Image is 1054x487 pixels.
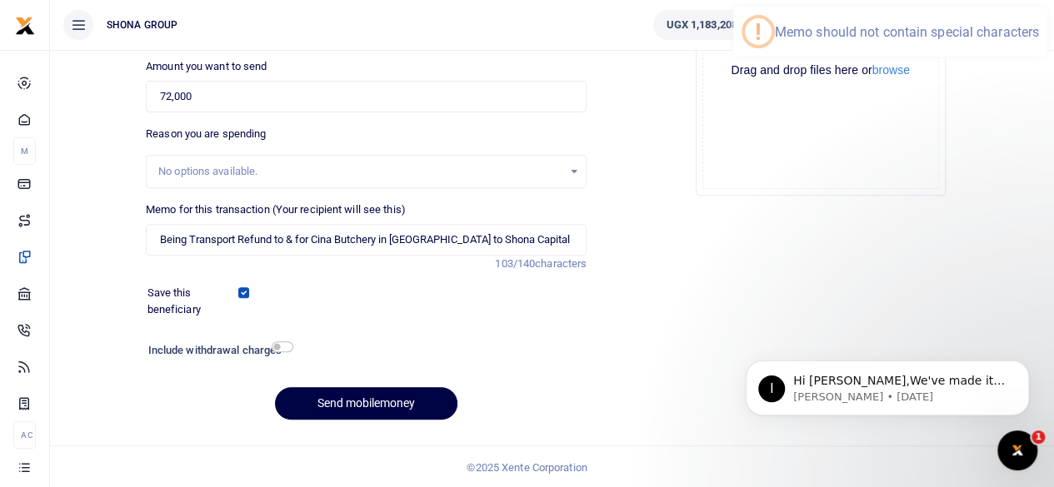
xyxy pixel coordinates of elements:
li: Wallet ballance [647,10,756,40]
div: ! [755,18,762,45]
img: logo-small [15,16,35,36]
h6: Include withdrawal charges [148,344,286,357]
label: Save this beneficiary [147,285,242,317]
li: Ac [13,421,36,449]
input: Enter extra information [146,224,587,256]
input: UGX [146,81,587,112]
button: Send mobilemoney [275,387,457,420]
span: 1 [1032,430,1045,444]
div: No options available. [158,163,562,180]
span: SHONA GROUP [100,17,184,32]
a: UGX 1,183,208 [653,10,749,40]
div: Drag and drop files here or [703,62,938,78]
label: Memo for this transaction (Your recipient will see this) [146,201,406,218]
span: characters [535,257,587,270]
button: browse [872,64,910,76]
label: Amount you want to send [146,58,267,75]
span: UGX 1,183,208 [666,17,737,33]
li: M [13,137,36,165]
iframe: Intercom live chat [997,430,1037,470]
div: Memo should not contain special characters [775,24,1039,40]
iframe: Intercom notifications message [721,325,1054,442]
span: 103/140 [495,257,535,270]
a: logo-small logo-large logo-large [15,18,35,31]
label: Reason you are spending [146,126,266,142]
